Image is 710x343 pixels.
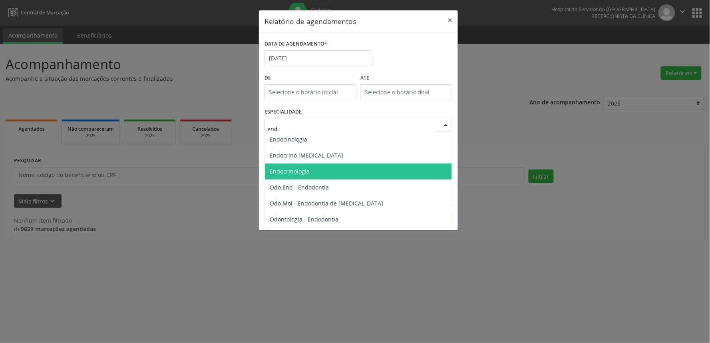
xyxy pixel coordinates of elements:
input: Selecione o horário inicial [265,84,356,100]
input: Seleciona uma especialidade [267,121,436,137]
span: Odo.Mol - Endodontia de [MEDICAL_DATA] [270,199,383,207]
span: Odontologia - Endodontia [270,215,338,223]
label: De [265,72,356,84]
h5: Relatório de agendamentos [265,16,356,26]
label: DATA DE AGENDAMENTO [265,38,327,50]
button: Close [442,10,458,30]
span: Endocinologia [270,136,307,143]
span: Odo.End - Endodontia [270,183,329,191]
input: Selecione uma data ou intervalo [265,50,372,66]
span: Endocrino [MEDICAL_DATA] [270,152,343,159]
label: ESPECIALIDADE [265,106,302,118]
label: ATÉ [360,72,452,84]
input: Selecione o horário final [360,84,452,100]
span: Endocrinologia [270,168,310,175]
